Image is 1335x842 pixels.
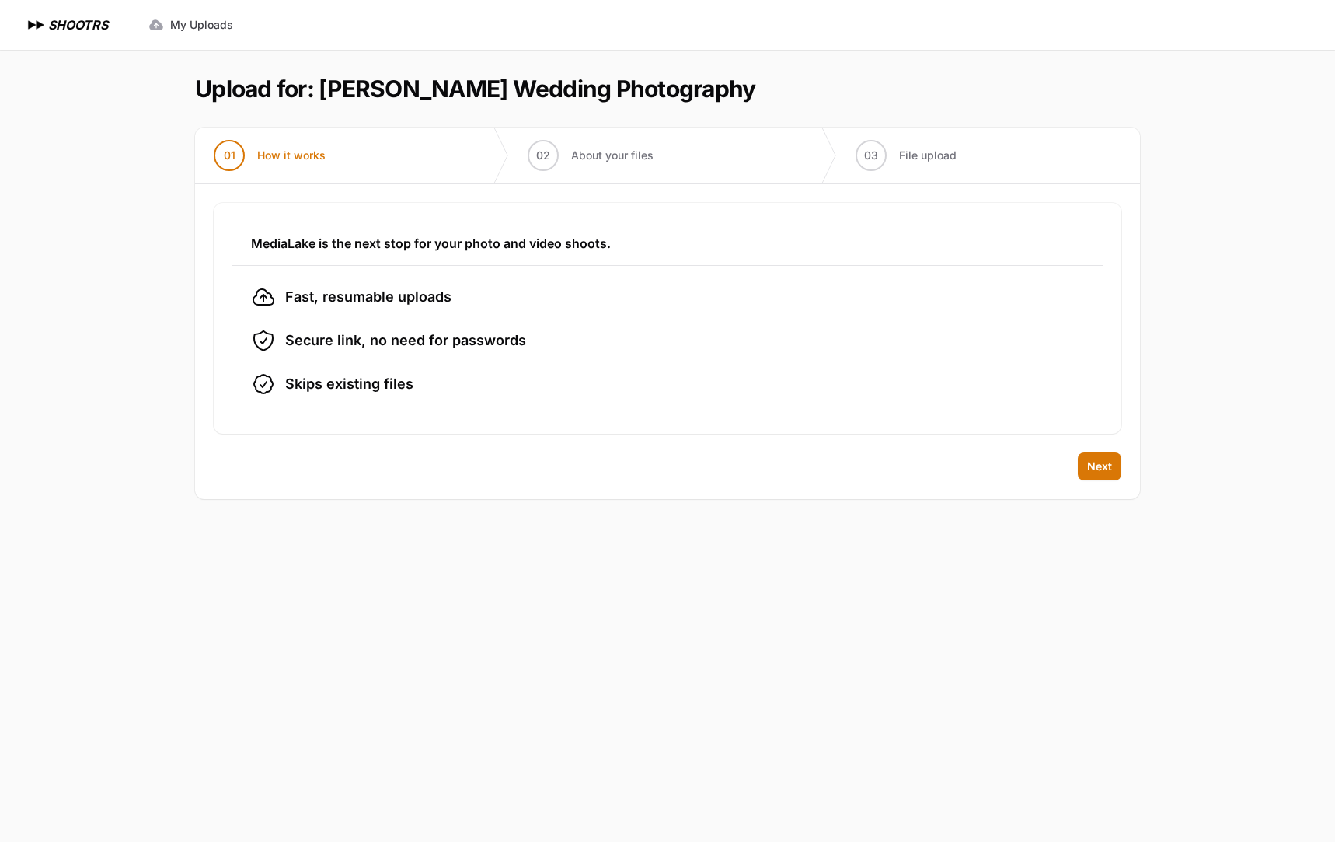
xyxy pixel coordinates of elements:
[1078,452,1121,480] button: Next
[170,17,233,33] span: My Uploads
[285,286,451,308] span: Fast, resumable uploads
[257,148,326,163] span: How it works
[1087,459,1112,474] span: Next
[251,234,1084,253] h3: MediaLake is the next stop for your photo and video shoots.
[864,148,878,163] span: 03
[25,16,48,34] img: SHOOTRS
[536,148,550,163] span: 02
[195,128,344,183] button: 01 How it works
[837,128,975,183] button: 03 File upload
[899,148,957,163] span: File upload
[509,128,672,183] button: 02 About your files
[139,11,242,39] a: My Uploads
[285,373,413,395] span: Skips existing files
[285,330,526,351] span: Secure link, no need for passwords
[195,75,755,103] h1: Upload for: [PERSON_NAME] Wedding Photography
[571,148,654,163] span: About your files
[224,148,235,163] span: 01
[25,16,108,34] a: SHOOTRS SHOOTRS
[48,16,108,34] h1: SHOOTRS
